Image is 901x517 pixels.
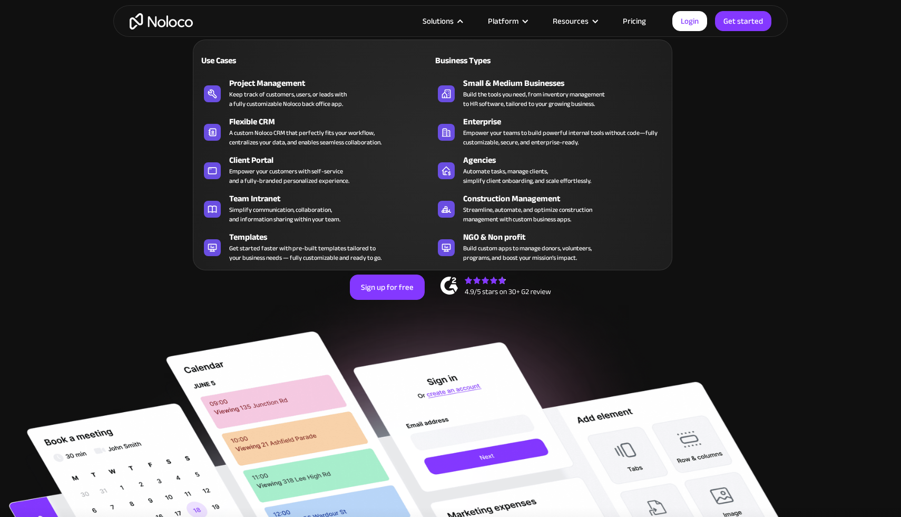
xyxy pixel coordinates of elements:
[463,77,671,90] div: Small & Medium Businesses
[124,90,777,98] h1: Custom No-Code Business Apps Platform
[199,113,433,149] a: Flexible CRMA custom Noloco CRM that perfectly fits your workflow,centralizes your data, and enab...
[463,154,671,167] div: Agencies
[199,48,433,72] a: Use Cases
[229,154,437,167] div: Client Portal
[553,14,589,28] div: Resources
[463,115,671,128] div: Enterprise
[229,243,381,262] div: Get started faster with pre-built templates tailored to your business needs — fully customizable ...
[433,229,667,265] a: NGO & Non profitBuild custom apps to manage donors, volunteers,programs, and boost your mission’s...
[124,109,777,193] h2: Business Apps for Teams
[715,11,771,31] a: Get started
[193,25,672,270] nav: Solutions
[199,54,311,67] div: Use Cases
[423,14,454,28] div: Solutions
[229,77,437,90] div: Project Management
[463,192,671,205] div: Construction Management
[463,243,592,262] div: Build custom apps to manage donors, volunteers, programs, and boost your mission’s impact.
[433,54,545,67] div: Business Types
[475,14,540,28] div: Platform
[229,192,437,205] div: Team Intranet
[463,90,605,109] div: Build the tools you need, from inventory management to HR software, tailored to your growing busi...
[409,14,475,28] div: Solutions
[463,128,661,147] div: Empower your teams to build powerful internal tools without code—fully customizable, secure, and ...
[540,14,610,28] div: Resources
[463,167,591,186] div: Automate tasks, manage clients, simplify client onboarding, and scale effortlessly.
[488,14,518,28] div: Platform
[433,190,667,226] a: Construction ManagementStreamline, automate, and optimize constructionmanagement with custom busi...
[229,205,340,224] div: Simplify communication, collaboration, and information sharing within your team.
[433,152,667,188] a: AgenciesAutomate tasks, manage clients,simplify client onboarding, and scale effortlessly.
[229,90,347,109] div: Keep track of customers, users, or leads with a fully customizable Noloco back office app.
[463,205,592,224] div: Streamline, automate, and optimize construction management with custom business apps.
[433,75,667,111] a: Small & Medium BusinessesBuild the tools you need, from inventory managementto HR software, tailo...
[229,167,349,186] div: Empower your customers with self-service and a fully-branded personalized experience.
[130,13,193,30] a: home
[433,48,667,72] a: Business Types
[229,128,381,147] div: A custom Noloco CRM that perfectly fits your workflow, centralizes your data, and enables seamles...
[199,75,433,111] a: Project ManagementKeep track of customers, users, or leads witha fully customizable Noloco back o...
[199,190,433,226] a: Team IntranetSimplify communication, collaboration,and information sharing within your team.
[433,113,667,149] a: EnterpriseEmpower your teams to build powerful internal tools without code—fully customizable, se...
[463,231,671,243] div: NGO & Non profit
[672,11,707,31] a: Login
[229,115,437,128] div: Flexible CRM
[350,275,425,300] a: Sign up for free
[229,231,437,243] div: Templates
[610,14,659,28] a: Pricing
[199,152,433,188] a: Client PortalEmpower your customers with self-serviceand a fully-branded personalized experience.
[199,229,433,265] a: TemplatesGet started faster with pre-built templates tailored toyour business needs — fully custo...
